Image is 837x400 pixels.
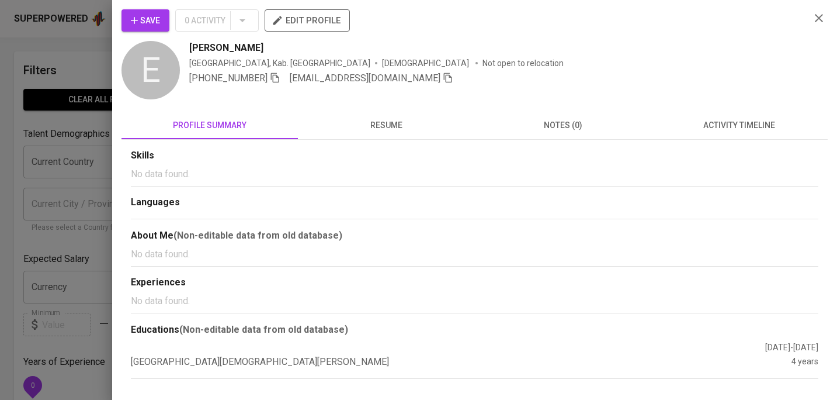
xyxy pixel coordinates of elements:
p: No data found. [131,167,818,181]
span: profile summary [128,118,291,133]
div: Educations [131,323,818,337]
div: 4 years [791,356,818,369]
button: edit profile [265,9,350,32]
span: [PERSON_NAME] [189,41,263,55]
p: No data found. [131,294,818,308]
button: Save [121,9,169,32]
div: Experiences [131,276,818,289]
p: No data found. [131,247,818,261]
div: Languages [131,196,818,209]
span: Save [131,13,160,28]
a: edit profile [265,15,350,25]
span: [EMAIL_ADDRESS][DOMAIN_NAME] [290,73,440,84]
b: (Non-editable data from old database) [173,230,342,241]
div: Skills [131,149,818,163]
div: About Me [131,229,818,243]
b: (Non-editable data from old database) [179,324,348,335]
span: [PHONE_NUMBER] [189,73,268,84]
div: [GEOGRAPHIC_DATA][DEMOGRAPHIC_DATA][PERSON_NAME] [131,356,791,369]
p: Not open to relocation [482,57,564,69]
span: edit profile [274,13,341,28]
span: resume [305,118,467,133]
span: notes (0) [482,118,644,133]
span: [DATE] - [DATE] [765,343,818,352]
div: E [121,41,180,99]
div: [GEOGRAPHIC_DATA], Kab. [GEOGRAPHIC_DATA] [189,57,370,69]
span: [DEMOGRAPHIC_DATA] [382,57,471,69]
span: activity timeline [658,118,821,133]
